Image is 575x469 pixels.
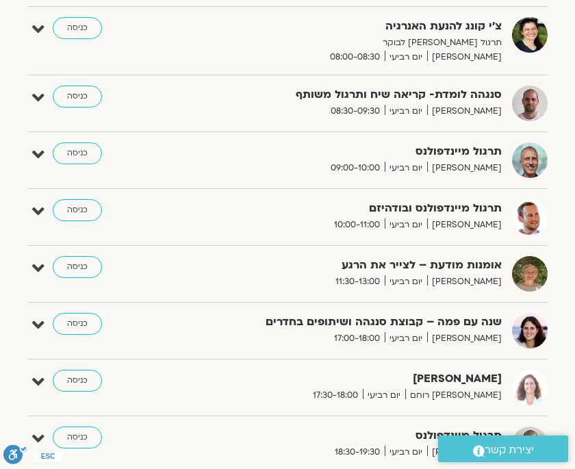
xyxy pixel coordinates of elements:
span: 17:30-18:00 [308,388,363,403]
a: כניסה [53,17,102,39]
span: יצירת קשר [485,441,534,459]
span: יום רביעי [385,50,427,64]
a: יצירת קשר [438,435,568,462]
a: כניסה [53,199,102,221]
span: 17:00-18:00 [329,331,385,346]
span: יום רביעי [385,218,427,232]
span: [PERSON_NAME] רוחם [405,388,502,403]
span: יום רביעי [363,388,405,403]
span: יום רביעי [385,161,427,175]
span: 11:30-13:00 [331,275,385,289]
span: [PERSON_NAME] [427,50,502,64]
span: 18:30-19:30 [330,445,385,459]
span: 08:30-09:30 [326,104,385,118]
strong: צ'י קונג להנעת האנרגיה [214,17,502,36]
span: 09:00-10:00 [326,161,385,175]
span: [PERSON_NAME] [427,331,502,346]
span: 08:00-08:30 [325,50,385,64]
span: [PERSON_NAME] [427,104,502,118]
a: כניסה [53,256,102,278]
a: כניסה [53,370,102,392]
span: [PERSON_NAME] [427,161,502,175]
span: יום רביעי [385,331,427,346]
span: 10:00-11:00 [329,218,385,232]
a: כניסה [53,313,102,335]
span: יום רביעי [385,445,427,459]
strong: תרגול מיינדפולנס [214,142,502,161]
strong: תרגול מיינדפולנס ובודהיזם [214,199,502,218]
span: [PERSON_NAME] [427,218,502,232]
strong: אומנות מודעת – לצייר את הרגע [214,256,502,275]
span: יום רביעי [385,275,427,289]
a: כניסה [53,142,102,164]
strong: סנגהה לומדת- קריאה שיח ותרגול משותף [214,86,502,104]
a: כניסה [53,427,102,448]
span: [PERSON_NAME] [427,445,502,459]
p: תרגול [PERSON_NAME] לבוקר [214,36,502,50]
strong: שנה עם פמה – קבוצת סנגהה ושיתופים בחדרים [214,313,502,331]
strong: [PERSON_NAME] [214,370,502,388]
strong: תרגול מיינדפולנס [214,427,502,445]
span: יום רביעי [385,104,427,118]
a: כניסה [53,86,102,107]
span: [PERSON_NAME] [427,275,502,289]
